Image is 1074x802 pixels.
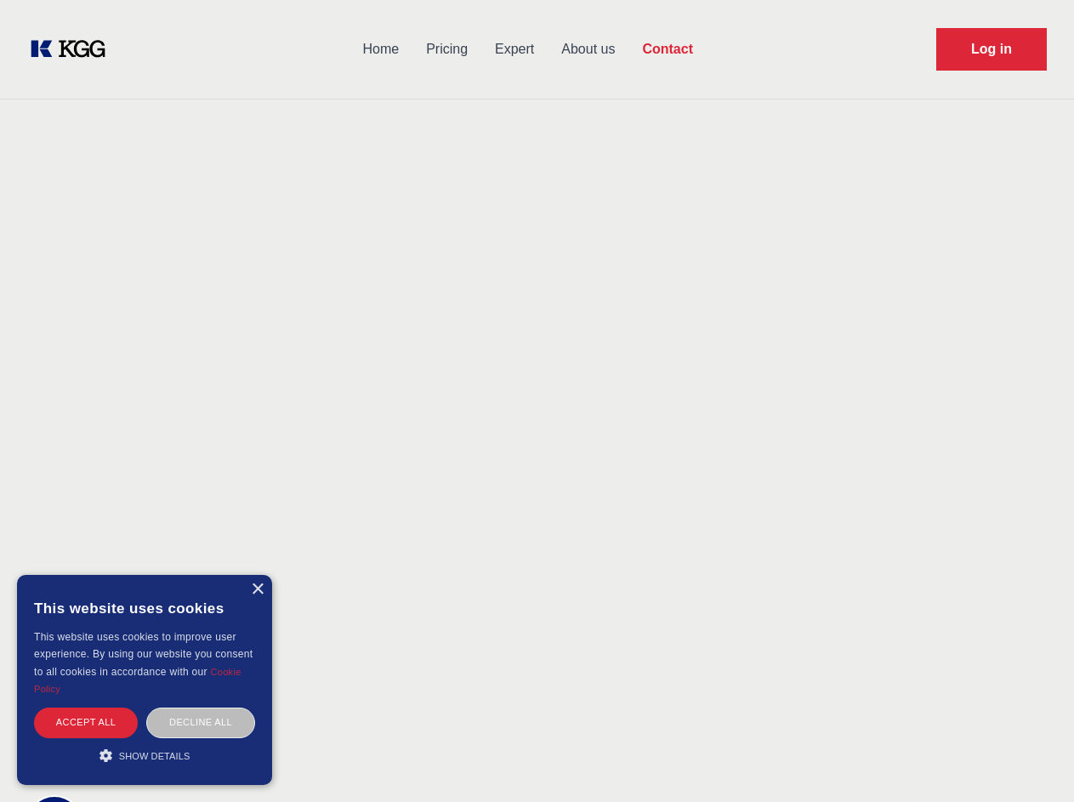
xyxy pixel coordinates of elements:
div: Show details [34,747,255,764]
a: Expert [481,27,548,71]
div: Decline all [146,708,255,737]
div: Accept all [34,708,138,737]
a: About us [548,27,628,71]
div: Close [251,583,264,596]
a: Contact [628,27,707,71]
a: KOL Knowledge Platform: Talk to Key External Experts (KEE) [27,36,119,63]
a: Request Demo [936,28,1047,71]
a: Home [349,27,412,71]
span: This website uses cookies to improve user experience. By using our website you consent to all coo... [34,631,253,678]
a: Cookie Policy [34,667,242,694]
iframe: Chat Widget [989,720,1074,802]
span: Show details [119,751,190,761]
a: Pricing [412,27,481,71]
div: This website uses cookies [34,588,255,629]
